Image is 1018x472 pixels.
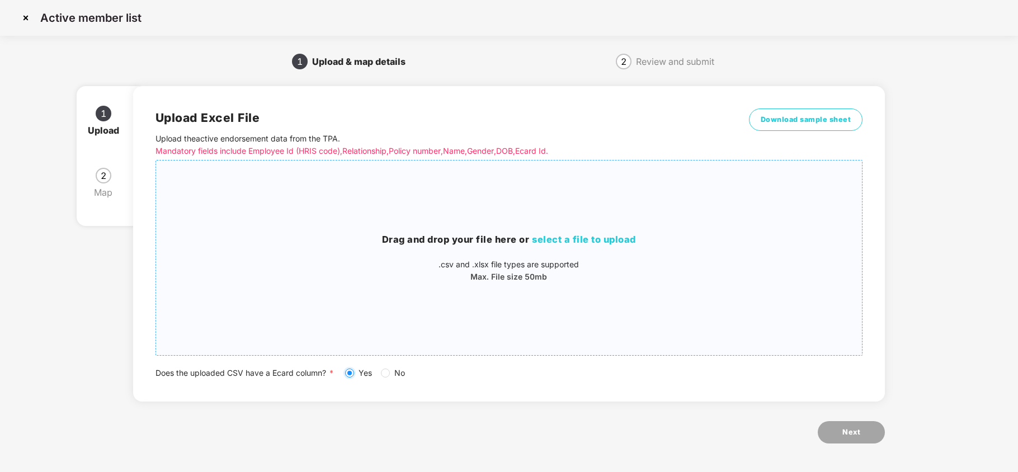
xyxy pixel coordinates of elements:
[156,233,862,247] h3: Drag and drop your file here or
[101,171,106,180] span: 2
[532,234,636,245] span: select a file to upload
[155,133,715,157] p: Upload the active endorsement data from the TPA .
[155,367,863,379] div: Does the uploaded CSV have a Ecard column?
[17,9,35,27] img: svg+xml;base64,PHN2ZyBpZD0iQ3Jvc3MtMzJ4MzIiIHhtbG5zPSJodHRwOi8vd3d3LnczLm9yZy8yMDAwL3N2ZyIgd2lkdG...
[749,108,863,131] button: Download sample sheet
[761,114,851,125] span: Download sample sheet
[88,121,128,139] div: Upload
[155,108,715,127] h2: Upload Excel File
[156,258,862,271] p: .csv and .xlsx file types are supported
[156,271,862,283] p: Max. File size 50mb
[101,109,106,118] span: 1
[636,53,714,70] div: Review and submit
[94,183,121,201] div: Map
[621,57,626,66] span: 2
[155,145,715,157] p: Mandatory fields include Employee Id (HRIS code), Relationship, Policy number, Name, Gender, DOB,...
[297,57,303,66] span: 1
[312,53,414,70] div: Upload & map details
[156,161,862,355] span: Drag and drop your file here orselect a file to upload.csv and .xlsx file types are supportedMax....
[354,367,376,379] span: Yes
[390,367,409,379] span: No
[40,11,142,25] p: Active member list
